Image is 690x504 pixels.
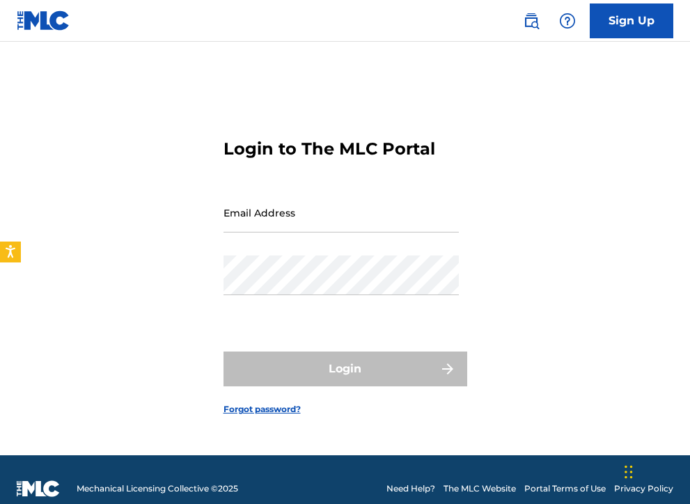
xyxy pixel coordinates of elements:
[17,480,60,497] img: logo
[17,10,70,31] img: MLC Logo
[444,482,516,495] a: The MLC Website
[524,482,606,495] a: Portal Terms of Use
[77,482,238,495] span: Mechanical Licensing Collective © 2025
[614,482,673,495] a: Privacy Policy
[625,451,633,493] div: Drag
[224,403,301,416] a: Forgot password?
[517,7,545,35] a: Public Search
[386,482,435,495] a: Need Help?
[559,13,576,29] img: help
[590,3,673,38] a: Sign Up
[523,13,540,29] img: search
[620,437,690,504] iframe: Chat Widget
[554,7,581,35] div: Help
[224,139,435,159] h3: Login to The MLC Portal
